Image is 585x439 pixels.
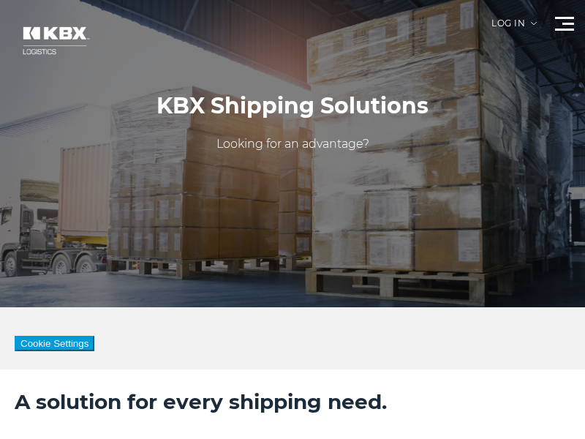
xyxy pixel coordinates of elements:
img: arrow [531,22,537,25]
div: Log in [491,19,537,39]
p: Looking for an advantage? [156,135,429,153]
h2: A solution for every shipping need. [15,388,570,416]
button: Cookie Settings [15,336,94,351]
h1: KBX Shipping Solutions [156,91,429,121]
img: kbx logo [11,15,99,67]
